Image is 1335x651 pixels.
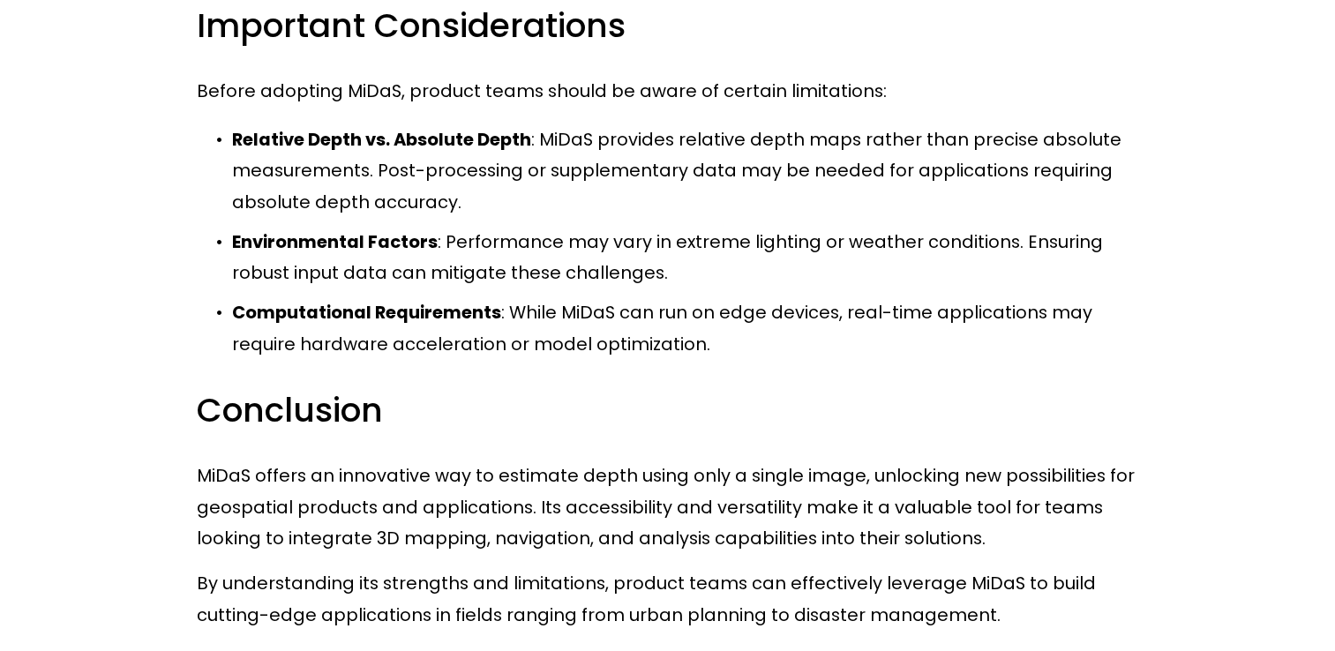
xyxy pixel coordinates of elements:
[232,227,1138,289] p: : Performance may vary in extreme lighting or weather conditions. Ensuring robust input data can ...
[232,229,438,254] strong: Environmental Factors
[232,297,1138,360] p: : While MiDaS can run on edge devices, real-time applications may require hardware acceleration o...
[232,127,531,152] strong: Relative Depth vs. Absolute Depth
[197,568,1138,631] p: By understanding its strengths and limitations, product teams can effectively leverage MiDaS to b...
[232,124,1138,218] p: : MiDaS provides relative depth maps rather than precise absolute measurements. Post-processing o...
[197,460,1138,554] p: MiDaS offers an innovative way to estimate depth using only a single image, unlocking new possibi...
[197,4,1138,48] h3: Important Considerations
[232,300,501,325] strong: Computational Requirements
[197,388,1138,432] h3: Conclusion
[197,76,1138,107] p: Before adopting MiDaS, product teams should be aware of certain limitations:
